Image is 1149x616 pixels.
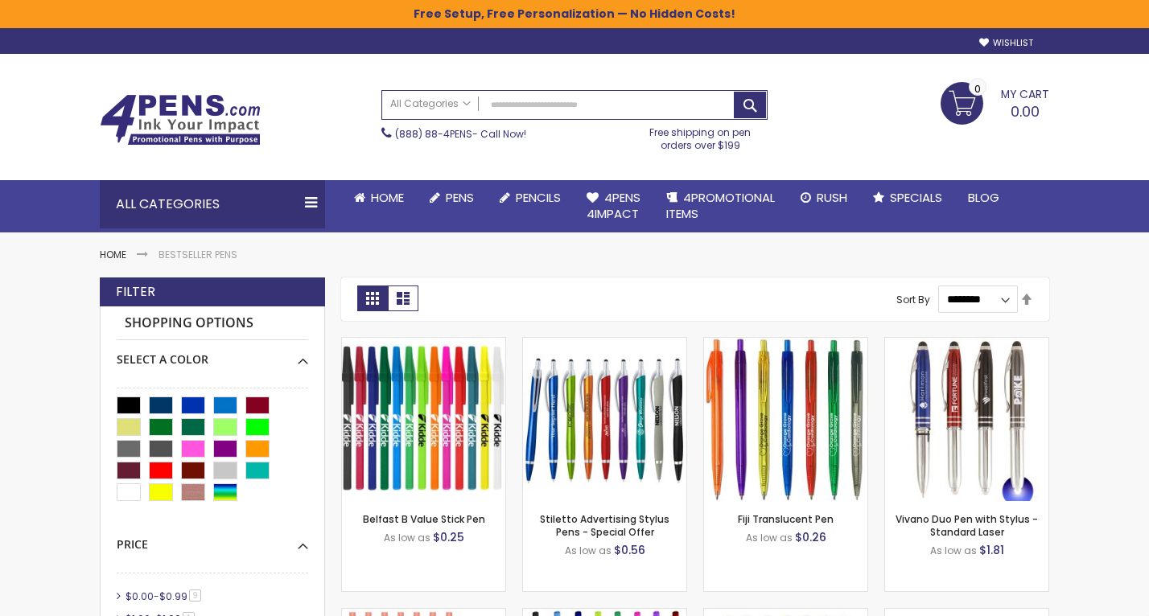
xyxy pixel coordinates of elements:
span: - Call Now! [395,127,526,141]
span: As low as [930,544,977,557]
a: Vivano Duo Pen with Stylus - Standard Laser [896,512,1038,539]
span: $0.00 [126,589,154,603]
label: Sort By [896,292,930,306]
strong: Bestseller Pens [159,248,237,261]
a: Blog [955,180,1012,216]
a: 0.00 0 [941,82,1049,122]
span: As low as [746,531,793,544]
img: Belfast B Value Stick Pen [342,338,505,501]
span: $0.25 [433,529,464,545]
a: Rush [788,180,860,216]
span: $0.56 [614,542,645,558]
img: Fiji Translucent Pen [704,338,867,501]
span: 9 [189,589,201,602]
a: Fiji Translucent Pen [704,337,867,351]
span: Rush [817,189,847,206]
span: 0.00 [1011,101,1040,121]
span: $0.99 [159,589,187,603]
span: $0.26 [795,529,826,545]
img: Vivano Duo Pen with Stylus - Standard Laser [885,338,1048,501]
a: Home [100,248,126,261]
div: Free shipping on pen orders over $199 [633,120,768,152]
span: Specials [890,189,942,206]
a: Pencils [487,180,574,216]
img: 4Pens Custom Pens and Promotional Products [100,94,261,146]
span: Home [371,189,404,206]
a: Home [341,180,417,216]
a: Vivano Duo Pen with Stylus - Standard Laser [885,337,1048,351]
strong: Filter [116,283,155,301]
div: Select A Color [117,340,308,368]
span: Pens [446,189,474,206]
a: 4PROMOTIONALITEMS [653,180,788,232]
span: Pencils [516,189,561,206]
div: Price [117,525,308,552]
span: As low as [565,544,612,557]
a: Stiletto Advertising Stylus Pens - Special Offer [540,512,669,539]
a: Specials [860,180,955,216]
a: 4Pens4impact [574,180,653,232]
a: Fiji Translucent Pen [738,512,834,526]
strong: Shopping Options [117,306,308,341]
a: $0.00-$0.999 [121,589,207,603]
a: Belfast B Value Stick Pen [363,512,485,526]
span: $1.81 [979,542,1004,558]
span: Blog [968,189,999,206]
strong: Grid [357,285,388,311]
a: (888) 88-4PENS [395,127,472,141]
span: 4Pens 4impact [587,189,640,222]
img: Stiletto Advertising Stylus Pens - Special Offer [523,338,686,501]
span: 4PROMOTIONAL ITEMS [666,189,775,222]
div: All Categories [100,180,325,228]
a: Wishlist [979,37,1033,49]
span: All Categories [390,97,471,110]
a: Stiletto Advertising Stylus Pens - Special Offer [523,337,686,351]
a: Pens [417,180,487,216]
span: As low as [384,531,430,544]
span: 0 [974,81,981,97]
a: Belfast B Value Stick Pen [342,337,505,351]
a: All Categories [382,91,479,117]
